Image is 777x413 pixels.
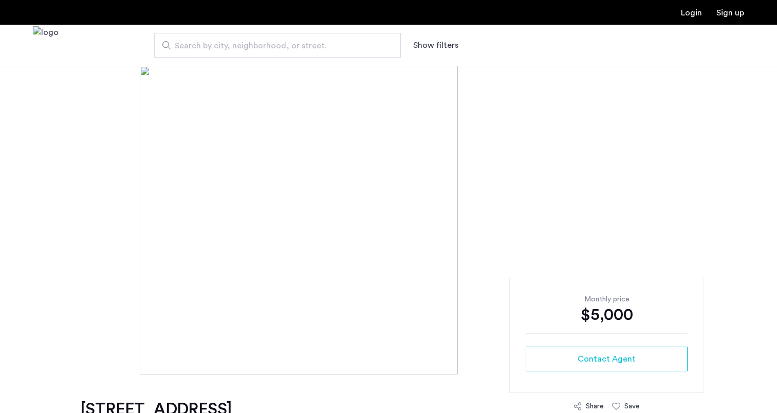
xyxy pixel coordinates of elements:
span: Search by city, neighborhood, or street. [175,40,372,52]
button: button [526,347,688,371]
div: Share [586,401,604,411]
a: Registration [716,9,744,17]
div: Monthly price [526,294,688,304]
a: Cazamio Logo [33,26,59,65]
a: Login [681,9,702,17]
img: logo [33,26,59,65]
button: Show or hide filters [413,39,458,51]
div: Save [624,401,640,411]
div: $5,000 [526,304,688,325]
img: [object%20Object] [140,66,637,374]
input: Apartment Search [154,33,401,58]
span: Contact Agent [578,353,636,365]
